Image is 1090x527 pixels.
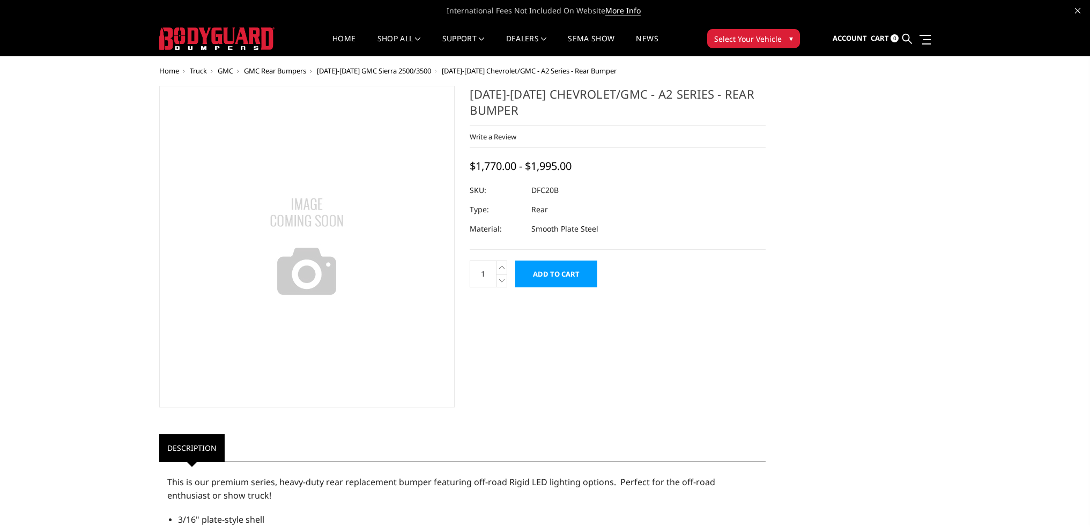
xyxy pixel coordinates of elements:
span: [DATE]-[DATE] Chevrolet/GMC - A2 Series - Rear Bumper [442,66,617,76]
span: 3/16" plate-style shell [178,514,264,525]
a: [DATE]-[DATE] GMC Sierra 2500/3500 [317,66,431,76]
a: News [636,35,658,56]
a: GMC Rear Bumpers [244,66,306,76]
h1: [DATE]-[DATE] Chevrolet/GMC - A2 Series - Rear Bumper [470,86,766,126]
a: More Info [605,5,641,16]
input: Add to Cart [515,261,597,287]
a: Truck [190,66,207,76]
a: Home [332,35,355,56]
span: $1,770.00 - $1,995.00 [470,159,572,173]
dt: SKU: [470,181,523,200]
a: Cart 0 [871,24,899,53]
span: This is our premium series, heavy-duty rear replacement bumper featuring off-road Rigid LED light... [167,476,715,501]
span: Select Your Vehicle [714,33,782,44]
a: Account [833,24,867,53]
span: 0 [891,34,899,42]
a: Support [442,35,485,56]
dt: Material: [470,219,523,239]
a: shop all [377,35,421,56]
img: BODYGUARD BUMPERS [159,27,275,50]
dd: Rear [531,200,548,219]
a: Home [159,66,179,76]
a: Dealers [506,35,547,56]
a: GMC [218,66,233,76]
dd: Smooth Plate Steel [531,219,598,239]
span: Cart [871,33,889,43]
dd: DFC20B [531,181,559,200]
span: Account [833,33,867,43]
a: Write a Review [470,132,516,142]
a: Description [159,434,225,462]
button: Select Your Vehicle [707,29,800,48]
a: SEMA Show [568,35,614,56]
span: ▾ [789,33,793,44]
dt: Type: [470,200,523,219]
